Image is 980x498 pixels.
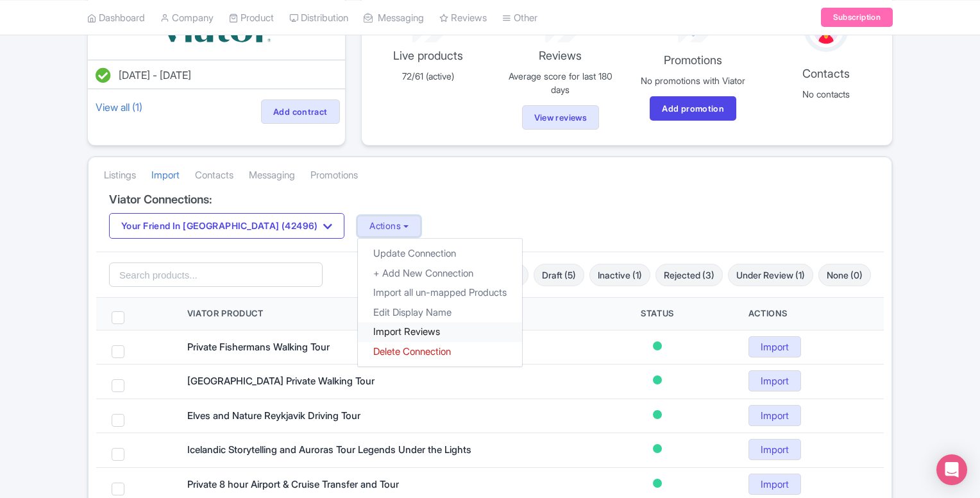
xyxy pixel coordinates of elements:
p: No promotions with Viator [634,74,752,87]
a: Inactive (1) [589,264,650,286]
a: None (0) [818,264,871,286]
a: View reviews [522,105,600,130]
p: 72/61 (active) [369,69,487,83]
p: Reviews [502,47,619,64]
div: Elves and Nature Reykjavik Driving Tour [187,409,567,424]
a: Import Reviews [358,322,522,342]
span: Active [653,444,662,453]
input: Search products... [109,262,323,287]
div: Icelandic Storytelling and Auroras Tour Legends Under the Lights [187,443,567,458]
span: Active [653,375,662,384]
a: Add promotion [650,96,736,121]
a: View all (1) [93,98,145,116]
a: Import [748,474,801,495]
a: Import [151,158,180,193]
p: Promotions [634,51,752,69]
p: Average score for last 180 days [502,69,619,96]
a: Draft (5) [534,264,584,286]
a: Promotions [310,158,358,193]
p: No contacts [767,87,884,101]
a: Delete Connection [358,341,522,361]
th: Status [582,298,732,330]
button: Your Friend In [GEOGRAPHIC_DATA] (42496) [109,213,344,239]
p: Contacts [767,65,884,82]
a: Subscription [821,8,893,27]
div: Akureyri Private Walking Tour [187,374,567,389]
button: Actions [357,216,421,237]
a: Edit Display Name [358,302,522,322]
th: Actions [733,298,884,330]
span: Active [653,341,662,350]
th: Viator Product [172,298,582,330]
a: Import [748,336,801,357]
span: Active [653,479,662,488]
h4: Viator Connections: [109,193,871,206]
div: Open Intercom Messenger [936,454,967,485]
a: Import [748,405,801,426]
span: Active [653,410,662,419]
a: + Add New Connection [358,263,522,283]
a: Listings [104,158,136,193]
a: Update Connection [358,244,522,264]
a: Under Review (1) [728,264,813,286]
span: [DATE] - [DATE] [119,69,191,82]
a: Import [748,370,801,391]
div: Private 8 hour Airport & Cruise Transfer and Tour [187,477,567,492]
a: Import all un-mapped Products [358,283,522,303]
a: Contacts [195,158,233,193]
a: Add contract [261,99,340,124]
a: Import [748,439,801,460]
a: Messaging [249,158,295,193]
div: Private Fishermans Walking Tour [187,340,567,355]
a: Rejected (3) [655,264,723,286]
p: Live products [369,47,487,64]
